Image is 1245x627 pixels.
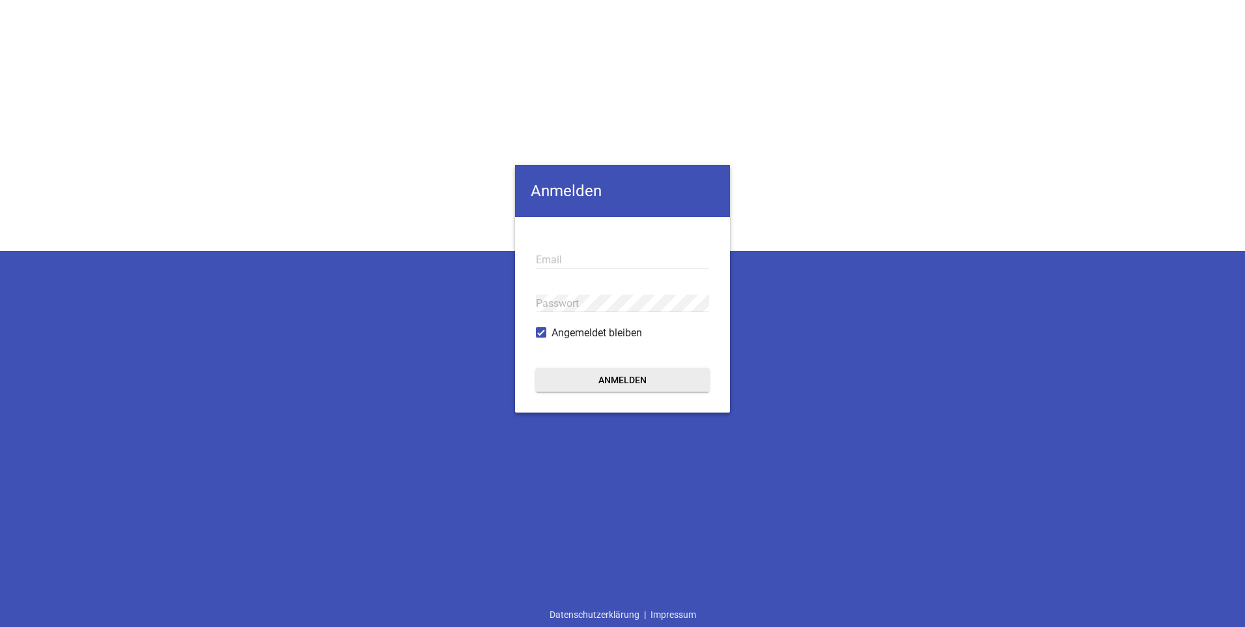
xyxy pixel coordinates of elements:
[515,165,730,217] h4: Anmelden
[536,368,709,392] button: Anmelden
[552,325,642,341] span: Angemeldet bleiben
[646,602,701,627] a: Impressum
[545,602,644,627] a: Datenschutzerklärung
[545,602,701,627] div: |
